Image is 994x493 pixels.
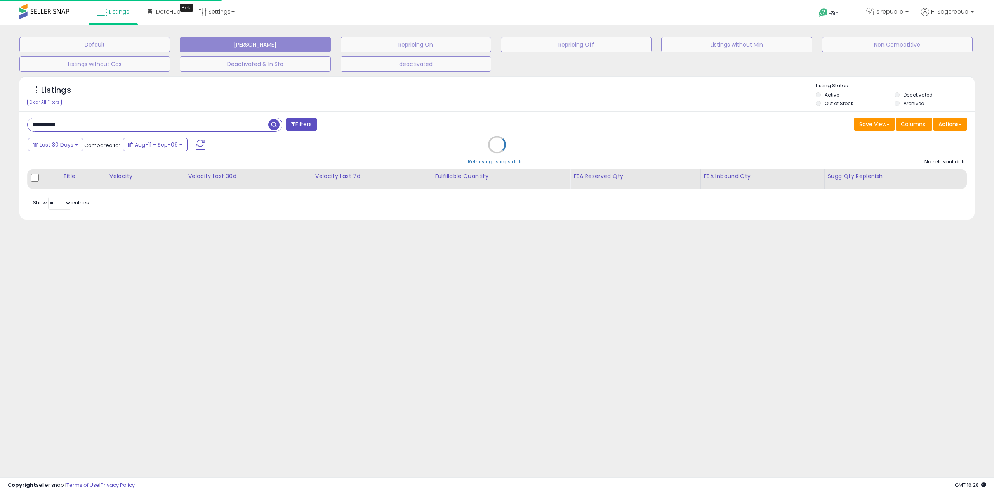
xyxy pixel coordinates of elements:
[180,56,330,72] button: Deactivated & In Sto
[828,10,839,17] span: Help
[180,4,193,12] div: Tooltip anchor
[156,8,181,16] span: DataHub
[19,56,170,72] button: Listings without Cos
[341,37,491,52] button: Repricing On
[180,37,330,52] button: [PERSON_NAME]
[822,37,973,52] button: Non Competitive
[341,56,491,72] button: deactivated
[19,37,170,52] button: Default
[501,37,652,52] button: Repricing Off
[813,2,854,25] a: Help
[109,8,129,16] span: Listings
[468,158,526,165] div: Retrieving listings data..
[876,8,903,16] span: s.republic
[921,8,974,25] a: Hi Sagerepub
[931,8,968,16] span: Hi Sagerepub
[661,37,812,52] button: Listings without Min
[818,8,828,17] i: Get Help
